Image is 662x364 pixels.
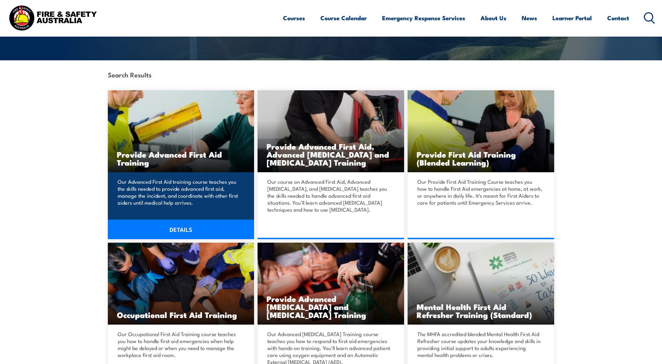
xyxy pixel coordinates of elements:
a: News [522,9,537,27]
p: Our Provide First Aid Training Course teaches you how to handle First Aid emergencies at home, at... [417,178,542,206]
img: Provide Advanced Resuscitation and Oxygen Therapy Training [258,243,404,325]
a: About Us [481,9,506,27]
h3: Provide Advanced First Aid, Advanced [MEDICAL_DATA] and [MEDICAL_DATA] Training [267,142,395,166]
a: DETAILS [108,220,254,239]
img: Mental Health First Aid Refresher (Standard) TRAINING (1) [408,243,554,325]
h3: Provide Advanced [MEDICAL_DATA] and [MEDICAL_DATA] Training [267,295,395,319]
p: Our course on Advanced First Aid, Advanced [MEDICAL_DATA], and [MEDICAL_DATA] teaches you the ski... [267,178,392,213]
img: Provide Advanced First Aid, Advanced Resuscitation and Oxygen Therapy Training [258,90,404,172]
strong: Search Results [108,70,151,79]
a: Provide First Aid Training (Blended Learning) [408,90,554,172]
img: Occupational First Aid Training course [108,243,254,325]
p: Our Occupational First Aid Training course teaches you how to handle first aid emergencies when h... [118,331,243,358]
h3: Provide First Aid Training (Blended Learning) [417,150,545,166]
img: Provide First Aid (Blended Learning) [408,90,554,172]
a: Course Calendar [320,9,367,27]
a: Mental Health First Aid Refresher Training (Standard) [408,243,554,325]
img: Provide Advanced First Aid [108,90,254,172]
a: Emergency Response Services [382,9,465,27]
h3: Occupational First Aid Training [117,311,245,319]
p: The MHFA accredited blended Mental Health First Aid Refresher course updates your knowledge and s... [417,331,542,358]
a: Provide Advanced First Aid, Advanced [MEDICAL_DATA] and [MEDICAL_DATA] Training [258,90,404,172]
a: Occupational First Aid Training [108,243,254,325]
p: Our Advanced First Aid training course teaches you the skills needed to provide advanced first ai... [118,178,243,206]
a: Provide Advanced First Aid Training [108,90,254,172]
h3: Mental Health First Aid Refresher Training (Standard) [417,303,545,319]
a: Courses [283,9,305,27]
a: Learner Portal [552,9,592,27]
h3: Provide Advanced First Aid Training [117,150,245,166]
a: Contact [607,9,629,27]
a: Provide Advanced [MEDICAL_DATA] and [MEDICAL_DATA] Training [258,243,404,325]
